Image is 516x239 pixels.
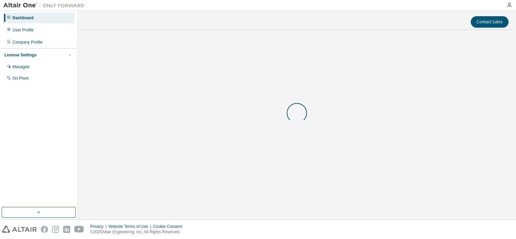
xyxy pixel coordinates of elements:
[108,224,153,229] div: Website Terms of Use
[52,226,59,233] img: instagram.svg
[153,224,186,229] div: Cookie Consent
[12,39,43,45] div: Company Profile
[74,226,84,233] img: youtube.svg
[12,64,29,70] div: Managed
[12,15,34,21] div: Dashboard
[63,226,70,233] img: linkedin.svg
[3,2,88,9] img: Altair One
[41,226,48,233] img: facebook.svg
[4,52,36,58] div: License Settings
[12,76,29,81] div: On Prem
[2,226,37,233] img: altair_logo.svg
[90,229,186,235] p: © 2025 Altair Engineering, Inc. All Rights Reserved.
[471,16,509,28] button: Contact Sales
[90,224,108,229] div: Privacy
[12,27,34,33] div: User Profile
